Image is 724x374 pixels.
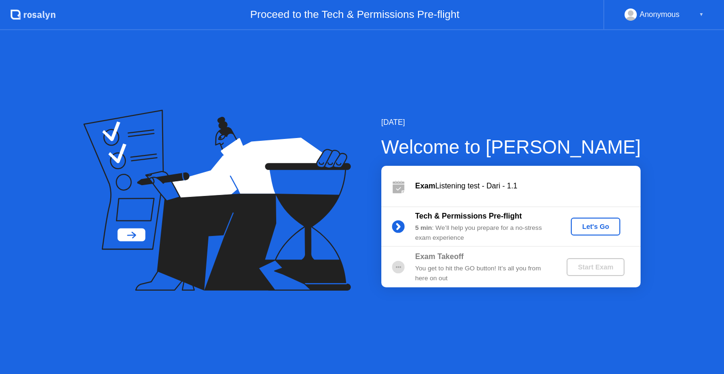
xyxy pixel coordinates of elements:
div: Start Exam [570,263,621,271]
b: Exam [415,182,436,190]
b: 5 min [415,224,432,231]
button: Let's Go [571,218,620,236]
div: Let's Go [575,223,617,230]
div: [DATE] [381,117,641,128]
div: ▼ [699,8,704,21]
div: Welcome to [PERSON_NAME] [381,133,641,161]
div: Anonymous [640,8,680,21]
div: You get to hit the GO button! It’s all you from here on out [415,264,551,283]
b: Exam Takeoff [415,252,464,260]
button: Start Exam [567,258,625,276]
b: Tech & Permissions Pre-flight [415,212,522,220]
div: : We’ll help you prepare for a no-stress exam experience [415,223,551,243]
div: Listening test - Dari - 1.1 [415,180,641,192]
